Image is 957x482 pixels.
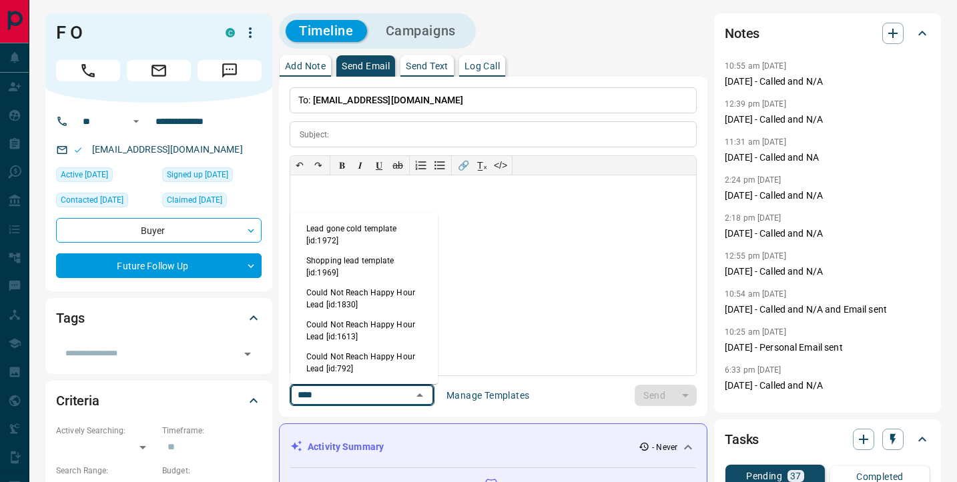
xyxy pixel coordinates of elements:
[410,386,429,405] button: Close
[725,213,781,223] p: 2:18 pm [DATE]
[351,156,370,175] button: 𝑰
[725,429,759,450] h2: Tasks
[313,95,464,105] span: [EMAIL_ADDRESS][DOMAIN_NAME]
[56,167,155,186] div: Thu Jan 18 2024
[128,113,144,129] button: Open
[376,160,382,171] span: 𝐔
[61,168,108,181] span: Active [DATE]
[162,167,262,186] div: Wed Jan 17 2024
[725,61,786,71] p: 10:55 am [DATE]
[162,193,262,211] div: Thu Jan 18 2024
[412,156,430,175] button: Numbered list
[92,144,243,155] a: [EMAIL_ADDRESS][DOMAIN_NAME]
[725,175,781,185] p: 2:24 pm [DATE]
[725,289,786,299] p: 10:54 am [DATE]
[725,17,930,49] div: Notes
[725,23,759,44] h2: Notes
[856,472,904,481] p: Completed
[56,465,155,477] p: Search Range:
[725,365,781,375] p: 6:33 pm [DATE]
[167,193,222,207] span: Claimed [DATE]
[238,345,257,363] button: Open
[472,156,491,175] button: T̲ₓ
[162,465,262,477] p: Budget:
[746,471,782,481] p: Pending
[725,99,786,109] p: 12:39 pm [DATE]
[725,379,930,393] p: [DATE] - Called and N/A
[56,60,120,81] span: Call
[290,315,438,347] li: Could Not Reach Happy Hour Lead [id:1613]
[286,20,367,42] button: Timeline
[285,61,326,71] p: Add Note
[464,61,500,71] p: Log Call
[725,341,930,355] p: [DATE] - Personal Email sent
[454,156,472,175] button: 🔗
[226,28,235,37] div: condos.ca
[342,61,390,71] p: Send Email
[61,193,123,207] span: Contacted [DATE]
[725,137,786,147] p: 11:31 am [DATE]
[790,471,802,481] p: 37
[725,75,930,89] p: [DATE] - Called and N/A
[167,168,228,181] span: Signed up [DATE]
[725,403,786,413] p: 10:09 am [DATE]
[56,253,262,278] div: Future Follow Up
[290,435,696,459] div: Activity Summary- Never
[725,303,930,317] p: [DATE] - Called and N/A and Email sent
[56,425,155,437] p: Actively Searching:
[725,265,930,279] p: [DATE] - Called and N/A
[73,145,83,155] svg: Email Valid
[127,60,191,81] span: Email
[725,327,786,337] p: 10:25 am [DATE]
[725,423,930,455] div: Tasks
[309,156,328,175] button: ↷
[56,307,84,329] h2: Tags
[406,61,448,71] p: Send Text
[635,385,697,406] div: split button
[332,156,351,175] button: 𝐁
[392,160,403,171] s: ab
[652,441,677,453] p: - Never
[438,385,537,406] button: Manage Templates
[372,20,469,42] button: Campaigns
[308,440,384,454] p: Activity Summary
[725,113,930,127] p: [DATE] - Called and N/A
[388,156,407,175] button: ab
[290,219,438,251] li: Lead gone cold template [id:1972]
[56,218,262,243] div: Buyer
[290,347,438,379] li: Could Not Reach Happy Hour Lead [id:792]
[162,425,262,437] p: Timeframe:
[725,151,930,165] p: [DATE] - Called and NA
[290,156,309,175] button: ↶
[725,189,930,203] p: [DATE] - Called and N/A
[725,227,930,241] p: [DATE] - Called and N/A
[56,390,99,411] h2: Criteria
[56,193,155,211] div: Thu Jul 24 2025
[56,385,262,417] div: Criteria
[198,60,262,81] span: Message
[430,156,449,175] button: Bullet list
[725,251,786,261] p: 12:55 pm [DATE]
[56,22,206,43] h1: F O
[300,129,329,141] p: Subject:
[290,251,438,283] li: Shopping lead template [id:1969]
[56,302,262,334] div: Tags
[370,156,388,175] button: 𝐔
[290,87,697,113] p: To:
[491,156,510,175] button: </>
[290,283,438,315] li: Could Not Reach Happy Hour Lead [id:1830]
